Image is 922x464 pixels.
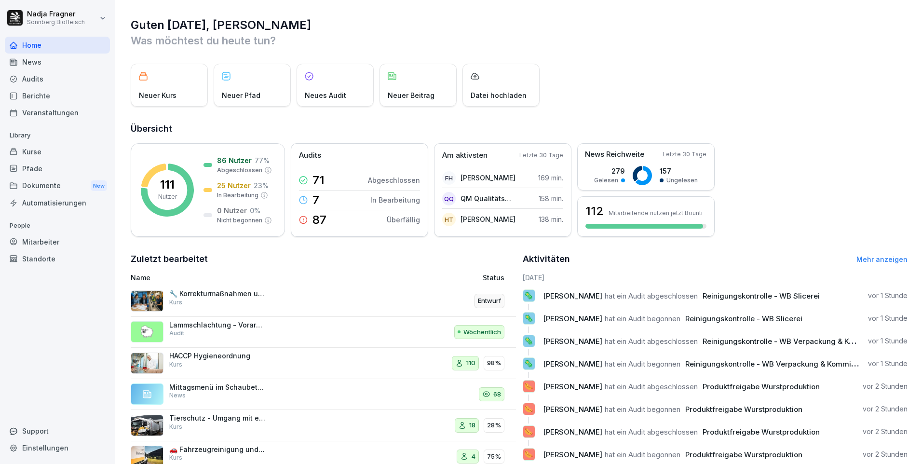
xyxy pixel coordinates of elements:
[5,104,110,121] a: Veranstaltungen
[5,54,110,70] a: News
[131,252,516,266] h2: Zuletzt bearbeitet
[605,427,698,437] span: hat ein Audit abgeschlossen
[585,203,604,219] h3: 112
[539,193,563,204] p: 158 min.
[660,166,698,176] p: 157
[538,173,563,183] p: 169 min.
[5,250,110,267] a: Standorte
[169,352,266,360] p: HACCP Hygieneordnung
[666,176,698,185] p: Ungelesen
[703,337,909,346] span: Reinigungskontrolle - WB Verpackung & Kommissionierung
[131,17,908,33] h1: Guten [DATE], [PERSON_NAME]
[442,213,456,226] div: HT
[605,382,698,391] span: hat ein Audit abgeschlossen
[27,19,85,26] p: Sonnberg Biofleisch
[158,192,177,201] p: Nutzer
[493,390,501,399] p: 68
[863,427,908,437] p: vor 2 Stunden
[169,321,266,329] p: Lammschlachtung - Vorarbeiten
[487,421,501,430] p: 28%
[539,214,563,224] p: 138 min.
[594,166,625,176] p: 279
[5,233,110,250] a: Mitarbeiter
[487,358,501,368] p: 98%
[663,150,706,159] p: Letzte 30 Tage
[868,314,908,323] p: vor 1 Stunde
[217,191,258,200] p: In Bearbeitung
[487,452,501,462] p: 75%
[703,427,820,437] span: Produktfreigabe Wurstproduktion
[605,337,698,346] span: hat ein Audit abgeschlossen
[463,328,501,337] p: Wöchentlich
[703,291,820,300] span: Reinigungskontrolle - WB Slicerei
[368,175,420,185] p: Abgeschlossen
[131,290,163,312] img: d4g3ucugs9wd5ibohranwvgh.png
[312,175,325,186] p: 71
[5,439,110,456] a: Einstellungen
[863,404,908,414] p: vor 2 Stunden
[605,359,680,368] span: hat ein Audit begonnen
[868,291,908,300] p: vor 1 Stunde
[217,216,262,225] p: Nicht begonnen
[543,314,602,323] span: [PERSON_NAME]
[169,383,266,392] p: Mittagsmenü im Schaubetrieb KW40
[703,382,820,391] span: Produktfreigabe Wurstproduktion
[305,90,346,100] p: Neues Audit
[524,334,533,348] p: 🦠
[524,380,533,393] p: 🌭
[131,273,372,283] p: Name
[863,382,908,391] p: vor 2 Stunden
[5,160,110,177] div: Pfade
[605,450,680,459] span: hat ein Audit begonnen
[524,425,533,438] p: 🌭
[131,286,516,317] a: 🔧 Korrekturmaßnahmen und QualitätsmanagementKursEntwurf
[312,214,326,226] p: 87
[685,314,802,323] span: Reinigungskontrolle - WB Slicerei
[299,150,321,161] p: Audits
[131,317,516,348] a: 🐑Lammschlachtung - VorarbeitenAuditWöchentlich
[469,421,475,430] p: 18
[169,423,182,431] p: Kurs
[461,173,515,183] p: [PERSON_NAME]
[254,180,269,191] p: 23 %
[5,87,110,104] a: Berichte
[139,90,176,100] p: Neuer Kurs
[169,391,186,400] p: News
[594,176,618,185] p: Gelesen
[543,405,602,414] span: [PERSON_NAME]
[312,194,319,206] p: 7
[5,194,110,211] div: Automatisierungen
[519,151,563,160] p: Letzte 30 Tage
[856,255,908,263] a: Mehr anzeigen
[160,179,175,191] p: 111
[5,177,110,195] div: Dokumente
[169,329,184,338] p: Audit
[543,450,602,459] span: [PERSON_NAME]
[543,291,602,300] span: [PERSON_NAME]
[91,180,107,191] div: New
[461,214,515,224] p: [PERSON_NAME]
[442,192,456,205] div: QQ
[5,423,110,439] div: Support
[523,273,908,283] h6: [DATE]
[27,10,85,18] p: Nadja Fragner
[605,314,680,323] span: hat ein Audit begonnen
[169,289,266,298] p: 🔧 Korrekturmaßnahmen und Qualitätsmanagement
[478,296,501,306] p: Entwurf
[5,218,110,233] p: People
[140,323,154,341] p: 🐑
[524,289,533,302] p: 🦠
[524,402,533,416] p: 🌭
[471,452,475,462] p: 4
[868,336,908,346] p: vor 1 Stunde
[685,359,892,368] span: Reinigungskontrolle - WB Verpackung & Kommissionierung
[5,37,110,54] a: Home
[5,70,110,87] a: Audits
[483,273,504,283] p: Status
